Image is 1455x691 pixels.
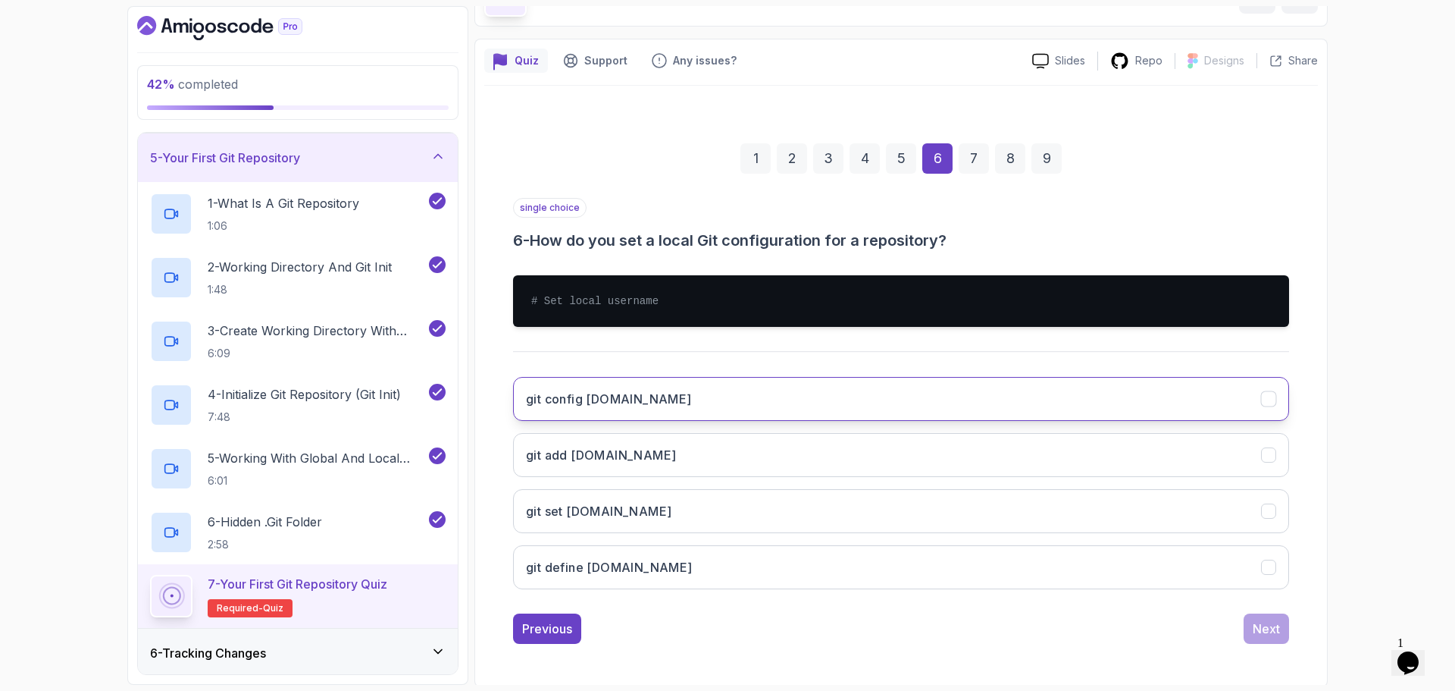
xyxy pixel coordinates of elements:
p: 6:09 [208,346,426,361]
p: 6 - Hidden .git Folder [208,513,322,531]
h3: git define [DOMAIN_NAME] [526,558,693,576]
p: 3 - Create Working Directory With Mkdir [208,322,426,340]
span: completed [147,77,238,92]
p: Any issues? [673,53,737,68]
h3: git config [DOMAIN_NAME] [526,390,692,408]
h3: git add [DOMAIN_NAME] [526,446,676,464]
div: Next [1253,620,1280,638]
p: 2 - Working Directory And Git Init [208,258,392,276]
button: 6-Tracking Changes [138,629,458,677]
button: Next [1244,614,1289,644]
span: 42 % [147,77,175,92]
div: 4 [850,143,880,174]
button: Feedback button [643,49,746,73]
button: quiz button [484,49,548,73]
button: Share [1256,53,1318,68]
p: Share [1288,53,1318,68]
span: quiz [263,602,283,614]
button: git add user.name [513,433,1289,477]
h3: 6 - Tracking Changes [150,644,266,662]
button: Support button [554,49,637,73]
div: 8 [995,143,1025,174]
button: git set user.name [513,489,1289,533]
button: git config user.name [513,377,1289,421]
a: Dashboard [137,16,337,40]
p: Slides [1055,53,1085,68]
p: 7 - Your First Git Repository Quiz [208,575,387,593]
button: 2-Working Directory And Git Init1:48 [150,256,446,299]
span: # Set local username [531,295,659,307]
button: 7-Your First Git Repository QuizRequired-quiz [150,575,446,617]
div: 3 [813,143,843,174]
p: Repo [1135,53,1162,68]
div: 9 [1031,143,1062,174]
p: 5 - Working With Global And Local Configuration [208,449,426,467]
p: Quiz [515,53,539,68]
h3: 5 - Your First Git Repository [150,149,300,167]
div: 6 [922,143,953,174]
p: 1:48 [208,282,392,297]
button: 1-What Is A Git Repository1:06 [150,193,446,235]
button: 3-Create Working Directory With Mkdir6:09 [150,320,446,363]
button: 5-Your First Git Repository [138,133,458,182]
p: 6:01 [208,473,426,488]
div: 2 [777,143,807,174]
p: 4 - Initialize Git Repository (Git Init) [208,385,401,404]
a: Slides [1020,53,1097,69]
h3: git set [DOMAIN_NAME] [526,502,671,520]
p: single choice [513,198,587,218]
button: 4-Initialize Git Repository (Git Init)7:48 [150,384,446,426]
button: Previous [513,614,581,644]
p: 2:58 [208,537,322,552]
div: 1 [740,143,771,174]
p: Designs [1204,53,1244,68]
button: 6-Hidden .git Folder2:58 [150,511,446,554]
button: git define user.name [513,545,1289,589]
div: Previous [522,620,572,638]
p: 1:06 [208,218,359,234]
a: Repo [1098,52,1175,71]
div: 5 [886,143,916,174]
p: 1 - What Is A Git Repository [208,194,359,212]
h3: 6 - How do you set a local Git configuration for a repository? [513,230,1289,251]
p: Support [584,53,627,68]
iframe: chat widget [1391,630,1440,676]
p: 7:48 [208,410,401,425]
span: Required- [217,602,263,614]
button: 5-Working With Global And Local Configuration6:01 [150,448,446,490]
div: 7 [959,143,989,174]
